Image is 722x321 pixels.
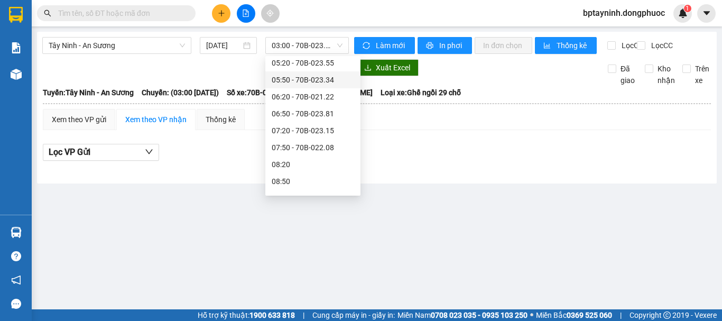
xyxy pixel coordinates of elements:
[11,299,21,309] span: message
[237,4,255,23] button: file-add
[11,275,21,285] span: notification
[227,87,286,98] span: Số xe: 70B-023.74
[439,40,464,51] span: In phơi
[125,114,187,125] div: Xem theo VP nhận
[475,37,532,54] button: In đơn chọn
[43,88,134,97] b: Tuyến: Tây Ninh - An Sương
[691,63,714,86] span: Trên xe
[249,311,295,319] strong: 1900 633 818
[206,40,241,51] input: 12/10/2025
[557,40,588,51] span: Thống kê
[697,4,716,23] button: caret-down
[617,40,645,51] span: Lọc CR
[536,309,612,321] span: Miền Bắc
[653,63,679,86] span: Kho nhận
[620,309,622,321] span: |
[52,114,106,125] div: Xem theo VP gửi
[198,309,295,321] span: Hỗ trợ kỹ thuật:
[43,144,159,161] button: Lọc VP Gửi
[142,87,219,98] span: Chuyến: (03:00 [DATE])
[11,251,21,261] span: question-circle
[567,311,612,319] strong: 0369 525 060
[678,8,688,18] img: icon-new-feature
[431,311,527,319] strong: 0708 023 035 - 0935 103 250
[418,37,472,54] button: printerIn phơi
[575,6,673,20] span: bptayninh.dongphuoc
[397,309,527,321] span: Miền Nam
[44,10,51,17] span: search
[530,313,533,317] span: ⚪️
[9,7,23,23] img: logo-vxr
[684,5,691,12] sup: 1
[363,42,372,50] span: sync
[312,309,395,321] span: Cung cấp máy in - giấy in:
[381,87,461,98] span: Loại xe: Ghế ngồi 29 chỗ
[702,8,711,18] span: caret-down
[356,59,419,76] button: downloadXuất Excel
[616,63,639,86] span: Đã giao
[261,4,280,23] button: aim
[543,42,552,50] span: bar-chart
[376,40,406,51] span: Làm mới
[49,38,185,53] span: Tây Ninh - An Sương
[212,4,230,23] button: plus
[266,10,274,17] span: aim
[11,69,22,80] img: warehouse-icon
[535,37,597,54] button: bar-chartThống kê
[686,5,689,12] span: 1
[647,40,674,51] span: Lọc CC
[218,10,225,17] span: plus
[242,10,249,17] span: file-add
[206,114,236,125] div: Thống kê
[426,42,435,50] span: printer
[145,148,153,156] span: down
[303,309,304,321] span: |
[663,311,671,319] span: copyright
[294,87,373,98] span: Tài xế: [PERSON_NAME]
[58,7,183,19] input: Tìm tên, số ĐT hoặc mã đơn
[11,227,22,238] img: warehouse-icon
[354,37,415,54] button: syncLàm mới
[49,145,90,159] span: Lọc VP Gửi
[272,38,343,53] span: 03:00 - 70B-023.74
[11,42,22,53] img: solution-icon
